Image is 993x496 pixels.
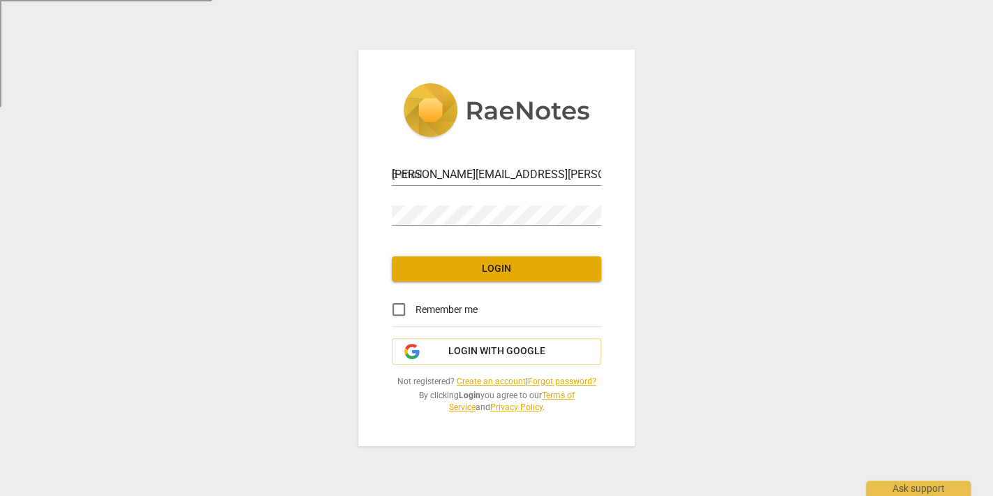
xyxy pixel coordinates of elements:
span: By clicking you agree to our and . [392,390,601,413]
a: Privacy Policy [490,402,543,412]
img: 5ac2273c67554f335776073100b6d88f.svg [403,83,590,140]
a: Terms of Service [449,391,575,412]
span: Remember me [415,302,478,317]
span: Not registered? | [392,376,601,388]
span: Login with Google [448,344,545,358]
button: Login with Google [392,338,601,365]
a: Create an account [457,377,526,386]
span: Login [403,262,590,276]
a: Forgot password? [528,377,596,386]
div: Ask support [866,481,971,496]
b: Login [459,391,480,400]
button: Login [392,256,601,282]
